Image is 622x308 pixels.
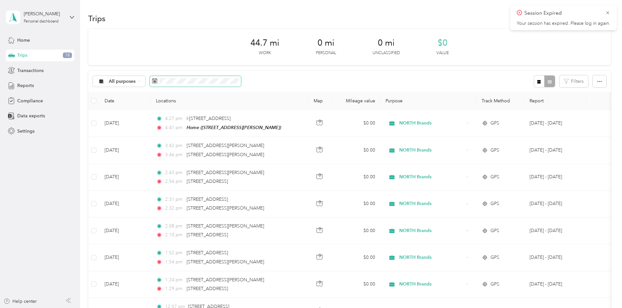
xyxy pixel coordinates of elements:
td: [DATE] [99,164,151,191]
td: [DATE] [99,191,151,217]
span: 2:43 pm [165,169,184,176]
span: [STREET_ADDRESS] [187,250,228,256]
span: All purposes [109,79,136,84]
span: 4:41 pm [165,124,184,131]
span: Trips [17,52,27,59]
span: 0 mi [378,38,395,48]
th: Report [524,92,587,110]
span: 44.7 mi [250,38,279,48]
td: $0.00 [332,244,380,271]
td: Sep 1 - 30, 2025 [524,137,587,164]
span: Home ([STREET_ADDRESS][PERSON_NAME]) [187,125,281,130]
span: [STREET_ADDRESS] [187,286,228,291]
span: GPS [490,227,499,234]
td: Sep 1 - 30, 2025 [524,164,587,191]
span: 2:54 pm [165,178,184,185]
span: Home [17,37,30,44]
th: Map [308,92,332,110]
div: [PERSON_NAME] [24,10,64,17]
th: Purpose [380,92,476,110]
td: [DATE] [99,137,151,164]
span: Compliance [17,97,43,104]
span: [STREET_ADDRESS] [187,232,228,238]
span: 1:24 pm [165,276,184,284]
span: [STREET_ADDRESS][PERSON_NAME] [187,170,264,175]
p: Work [259,50,271,56]
button: Help center [4,298,37,305]
span: NORTH Brands [399,200,464,207]
span: NORTH Brands [399,281,464,288]
span: [STREET_ADDRESS][PERSON_NAME] [187,205,264,211]
span: GPS [490,120,499,127]
span: 1:29 pm [165,285,184,292]
td: Sep 1 - 30, 2025 [524,244,587,271]
td: $0.00 [332,110,380,137]
span: [STREET_ADDRESS][PERSON_NAME] [187,259,264,265]
span: $0 [438,38,447,48]
span: Transactions [17,67,44,74]
span: 2:10 pm [165,231,184,239]
span: [STREET_ADDRESS] [187,197,228,202]
td: [DATE] [99,217,151,244]
button: Filters [559,75,588,87]
span: [STREET_ADDRESS] [187,179,228,184]
td: Sep 1 - 30, 2025 [524,191,587,217]
span: GPS [490,254,499,261]
span: 2:31 pm [165,196,184,203]
div: Personal dashboard [24,20,59,23]
span: [STREET_ADDRESS][PERSON_NAME] [187,152,264,157]
span: 3:46 pm [165,151,184,158]
td: [DATE] [99,110,151,137]
th: Date [99,92,151,110]
p: Your session has expired. Please log in again. [517,21,610,26]
h1: Trips [88,15,106,22]
td: Sep 1 - 30, 2025 [524,217,587,244]
span: NORTH Brands [399,147,464,154]
p: Value [436,50,449,56]
span: GPS [490,200,499,207]
th: Locations [151,92,308,110]
span: GPS [490,173,499,181]
td: $0.00 [332,137,380,164]
th: Mileage value [332,92,380,110]
span: NORTH Brands [399,227,464,234]
span: 2:32 pm [165,205,184,212]
span: Data exports [17,112,45,119]
span: NORTH Brands [399,173,464,181]
p: Unclassified [373,50,400,56]
p: Session Expired [524,9,601,17]
span: 1:52 pm [165,249,184,257]
span: 2:08 pm [165,223,184,230]
span: GPS [490,281,499,288]
span: 4:27 pm [165,115,184,122]
span: 1:54 pm [165,258,184,266]
span: Settings [17,128,35,135]
iframe: Everlance-gr Chat Button Frame [586,271,622,308]
td: [DATE] [99,271,151,298]
span: 0 mi [318,38,334,48]
span: 18 [63,52,72,58]
span: NORTH Brands [399,254,464,261]
td: $0.00 [332,271,380,298]
th: Track Method [476,92,524,110]
span: Reports [17,82,34,89]
span: NORTH Brands [399,120,464,127]
td: $0.00 [332,191,380,217]
td: $0.00 [332,217,380,244]
p: Personal [316,50,336,56]
span: I-[STREET_ADDRESS] [187,116,231,121]
span: [STREET_ADDRESS][PERSON_NAME] [187,223,264,229]
span: GPS [490,147,499,154]
td: Sep 1 - 30, 2025 [524,110,587,137]
td: [DATE] [99,244,151,271]
span: [STREET_ADDRESS][PERSON_NAME] [187,143,264,148]
td: Sep 1 - 30, 2025 [524,271,587,298]
td: $0.00 [332,164,380,191]
span: 3:42 pm [165,142,184,149]
span: [STREET_ADDRESS][PERSON_NAME] [187,277,264,283]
